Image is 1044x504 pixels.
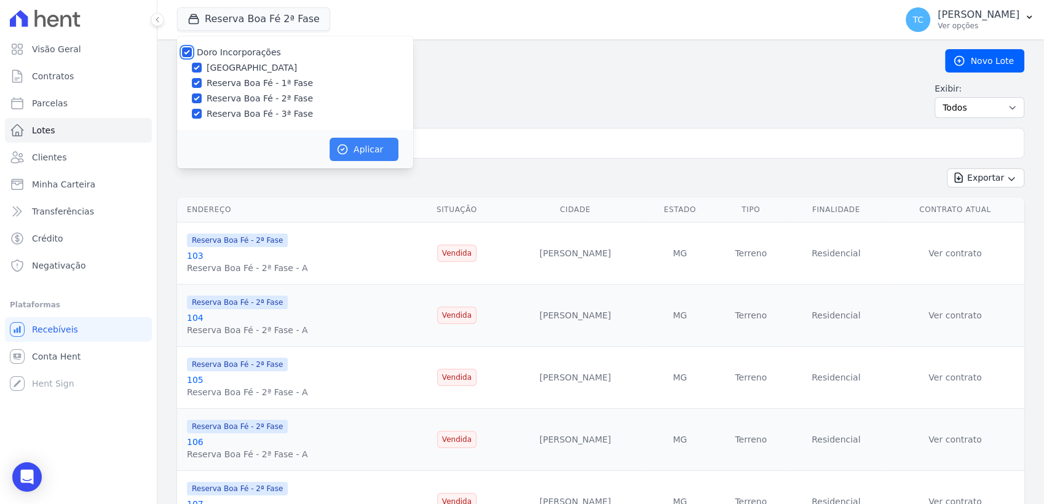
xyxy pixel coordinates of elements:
[5,199,152,224] a: Transferências
[928,248,981,258] a: Ver contrato
[32,124,55,136] span: Lotes
[786,222,886,285] td: Residencial
[187,420,288,433] span: Reserva Boa Fé - 2ª Fase
[187,448,307,460] div: Reserva Boa Fé - 2ª Fase - A
[197,47,281,57] label: Doro Incorporações
[437,431,477,448] span: Vendida
[716,197,786,222] th: Tipo
[716,347,786,409] td: Terreno
[32,232,63,245] span: Crédito
[644,222,716,285] td: MG
[437,245,477,262] span: Vendida
[506,197,644,222] th: Cidade
[437,369,477,386] span: Vendida
[32,97,68,109] span: Parcelas
[187,234,288,247] span: Reserva Boa Fé - 2ª Fase
[187,251,204,261] a: 103
[947,168,1024,187] button: Exportar
[187,296,288,309] span: Reserva Boa Fé - 2ª Fase
[644,197,716,222] th: Estado
[32,205,94,218] span: Transferências
[32,323,78,336] span: Recebíveis
[5,118,152,143] a: Lotes
[187,262,307,274] div: Reserva Boa Fé - 2ª Fase - A
[187,386,307,398] div: Reserva Boa Fé - 2ª Fase - A
[32,259,86,272] span: Negativação
[935,82,1024,95] label: Exibir:
[938,9,1019,21] p: [PERSON_NAME]
[716,285,786,347] td: Terreno
[32,151,66,163] span: Clientes
[786,409,886,471] td: Residencial
[928,310,981,320] a: Ver contrato
[644,409,716,471] td: MG
[506,222,644,285] td: [PERSON_NAME]
[938,21,1019,31] p: Ver opções
[200,131,1019,156] input: Buscar por nome
[207,92,313,105] label: Reserva Boa Fé - 2ª Fase
[437,307,477,324] span: Vendida
[506,285,644,347] td: [PERSON_NAME]
[207,61,297,74] label: [GEOGRAPHIC_DATA]
[32,178,95,191] span: Minha Carteira
[5,172,152,197] a: Minha Carteira
[5,344,152,369] a: Conta Hent
[912,15,923,24] span: TC
[12,462,42,492] div: Open Intercom Messenger
[177,197,408,222] th: Endereço
[786,285,886,347] td: Residencial
[187,324,307,336] div: Reserva Boa Fé - 2ª Fase - A
[644,285,716,347] td: MG
[5,226,152,251] a: Crédito
[187,358,288,371] span: Reserva Boa Fé - 2ª Fase
[5,145,152,170] a: Clientes
[928,435,981,444] a: Ver contrato
[928,372,981,382] a: Ver contrato
[187,437,204,447] a: 106
[716,222,786,285] td: Terreno
[945,49,1024,73] a: Novo Lote
[786,197,886,222] th: Finalidade
[5,253,152,278] a: Negativação
[177,50,925,72] h2: Lote
[506,409,644,471] td: [PERSON_NAME]
[786,347,886,409] td: Residencial
[5,317,152,342] a: Recebíveis
[187,375,204,385] a: 105
[32,70,74,82] span: Contratos
[5,37,152,61] a: Visão Geral
[896,2,1044,37] button: TC [PERSON_NAME] Ver opções
[5,64,152,89] a: Contratos
[187,313,204,323] a: 104
[644,347,716,409] td: MG
[886,197,1024,222] th: Contrato Atual
[32,43,81,55] span: Visão Geral
[716,409,786,471] td: Terreno
[330,138,398,161] button: Aplicar
[207,77,313,90] label: Reserva Boa Fé - 1ª Fase
[207,108,313,120] label: Reserva Boa Fé - 3ª Fase
[32,350,81,363] span: Conta Hent
[177,7,330,31] button: Reserva Boa Fé 2ª Fase
[187,482,288,495] span: Reserva Boa Fé - 2ª Fase
[408,197,507,222] th: Situação
[506,347,644,409] td: [PERSON_NAME]
[10,297,147,312] div: Plataformas
[5,91,152,116] a: Parcelas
